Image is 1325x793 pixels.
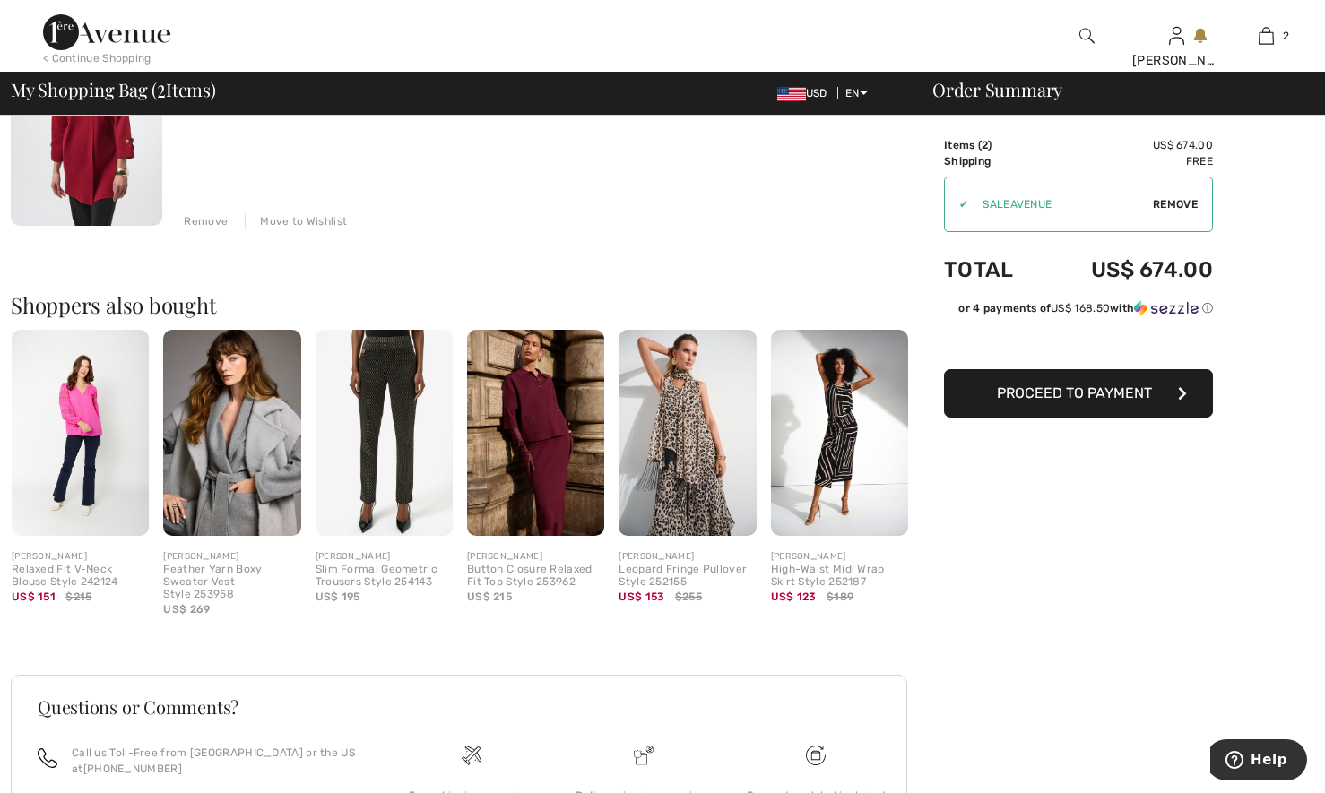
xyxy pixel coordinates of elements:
span: My Shopping Bag ( Items) [11,81,216,99]
span: 2 [982,139,988,151]
p: Call us Toll-Free from [GEOGRAPHIC_DATA] or the US at [72,745,364,777]
div: [PERSON_NAME] [619,550,756,564]
img: Feather Yarn Boxy Sweater Vest Style 253958 [163,330,300,536]
img: 1ère Avenue [43,14,170,50]
span: US$ 195 [316,590,360,603]
div: Relaxed Fit V-Neck Blouse Style 242124 [12,564,149,589]
img: High-Waist Midi Wrap Skirt Style 252187 [771,330,908,536]
span: US$ 168.50 [1051,302,1110,315]
td: Total [944,239,1042,300]
img: search the website [1079,25,1095,47]
td: US$ 674.00 [1042,137,1213,153]
div: Leopard Fringe Pullover Style 252155 [619,564,756,589]
span: US$ 215 [467,590,512,603]
a: [PHONE_NUMBER] [83,763,182,775]
img: Slim Formal Geometric Trousers Style 254143 [316,330,453,536]
div: Slim Formal Geometric Trousers Style 254143 [316,564,453,589]
a: 2 [1222,25,1310,47]
div: [PERSON_NAME] [1132,51,1220,70]
div: [PERSON_NAME] [12,550,149,564]
span: US$ 153 [619,590,664,603]
span: EN [845,87,868,99]
div: or 4 payments ofUS$ 168.50withSezzle Click to learn more about Sezzle [944,300,1213,323]
div: or 4 payments of with [958,300,1213,316]
div: < Continue Shopping [43,50,152,66]
td: Free [1042,153,1213,169]
img: US Dollar [777,87,806,101]
td: Shipping [944,153,1042,169]
div: [PERSON_NAME] [467,550,604,564]
span: US$ 123 [771,590,817,603]
img: Sezzle [1134,300,1199,316]
span: 2 [157,76,166,99]
h3: Questions or Comments? [38,698,880,716]
span: US$ 151 [12,590,56,603]
input: Promo code [968,177,1153,231]
img: Button Closure Relaxed Fit Top Style 253962 [467,330,604,536]
div: [PERSON_NAME] [316,550,453,564]
div: ✔ [945,196,968,212]
img: Relaxed Fit V-Neck Blouse Style 242124 [12,330,149,536]
iframe: PayPal-paypal [944,323,1213,363]
a: Sign In [1169,27,1184,44]
div: [PERSON_NAME] [771,550,908,564]
td: Items ( ) [944,137,1042,153]
div: High-Waist Midi Wrap Skirt Style 252187 [771,564,908,589]
div: Button Closure Relaxed Fit Top Style 253962 [467,564,604,589]
td: US$ 674.00 [1042,239,1213,300]
span: US$ 269 [163,603,210,616]
div: Move to Wishlist [245,213,347,229]
span: USD [777,87,835,99]
button: Proceed to Payment [944,369,1213,418]
img: call [38,748,57,768]
img: My Bag [1259,25,1274,47]
span: $215 [65,589,91,605]
h2: Shoppers also bought [11,294,922,315]
img: Delivery is a breeze since we pay the duties! [634,746,654,765]
img: Free shipping on orders over $99 [806,746,826,765]
iframe: Opens a widget where you can find more information [1210,739,1307,784]
div: Feather Yarn Boxy Sweater Vest Style 253958 [163,564,300,600]
span: Remove [1153,196,1198,212]
img: My Info [1169,25,1184,47]
span: 2 [1283,28,1289,44]
span: $189 [827,589,853,605]
div: Remove [184,213,228,229]
div: Order Summary [911,81,1314,99]
span: $255 [675,589,702,605]
span: Proceed to Payment [997,384,1152,401]
div: [PERSON_NAME] [163,550,300,564]
img: Leopard Fringe Pullover Style 252155 [619,330,756,536]
img: Free shipping on orders over $99 [462,746,481,765]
